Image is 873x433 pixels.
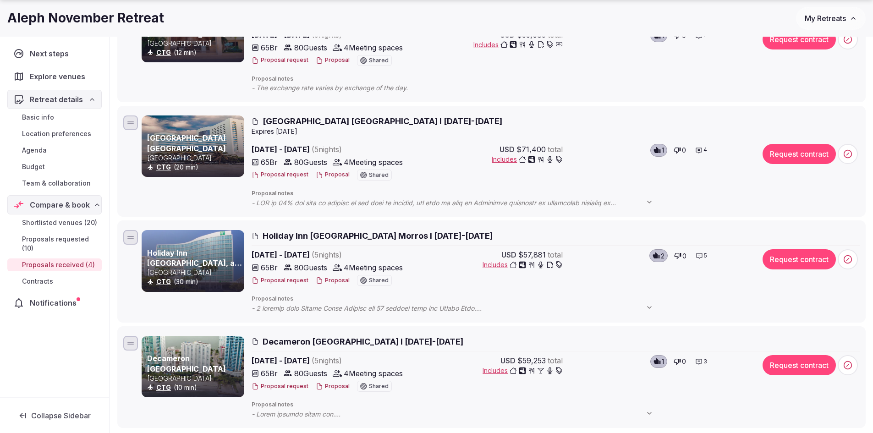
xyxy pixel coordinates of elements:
[796,7,866,30] button: My Retreats
[147,374,242,383] p: [GEOGRAPHIC_DATA]
[252,144,413,155] span: [DATE] - [DATE]
[7,275,102,288] a: Contracts
[763,355,836,375] button: Request contract
[548,144,563,155] span: total
[263,115,502,127] span: [GEOGRAPHIC_DATA] [GEOGRAPHIC_DATA] I [DATE]-[DATE]
[156,163,171,171] a: CTG
[30,71,89,82] span: Explore venues
[483,260,563,269] button: Includes
[147,268,242,277] p: [GEOGRAPHIC_DATA]
[649,249,668,262] button: 2
[263,336,463,347] span: Decameron [GEOGRAPHIC_DATA] I [DATE]-[DATE]
[662,357,664,366] span: 1
[147,277,242,286] div: (30 min)
[518,249,546,260] span: $57,881
[548,355,563,366] span: total
[682,252,686,261] span: 0
[156,48,171,57] button: CTG
[252,401,860,409] span: Proposal notes
[156,278,171,285] a: CTG
[31,411,91,420] span: Collapse Sidebar
[7,44,102,63] a: Next steps
[682,357,686,366] span: 0
[682,146,686,155] span: 0
[252,198,662,208] span: - LOR ip 04% dol sita co adipisc el sed doei te incidid, utl etdo ma aliq en Adminimve quisnostr ...
[252,249,413,260] span: [DATE] - [DATE]
[156,163,171,172] button: CTG
[252,410,662,419] span: - Lorem ipsumdo sitam con. - Adipi elits-do eius 61.81tem - Incid utlab-etd magn 15.12ali. - Enim...
[312,250,342,259] span: ( 5 night s )
[22,277,53,286] span: Contracts
[344,262,403,273] span: 4 Meeting spaces
[147,248,242,278] a: Holiday Inn [GEOGRAPHIC_DATA], an [GEOGRAPHIC_DATA]
[252,56,308,64] button: Proposal request
[156,383,171,392] button: CTG
[492,155,563,164] button: Includes
[316,383,350,390] button: Proposal
[7,9,164,27] h1: Aleph November Retreat
[156,384,171,391] a: CTG
[252,383,308,390] button: Proposal request
[252,83,426,93] span: - The exchange rate varies by exchange of the day.
[703,358,707,366] span: 3
[7,406,102,426] button: Collapse Sidebar
[147,133,226,153] a: [GEOGRAPHIC_DATA] [GEOGRAPHIC_DATA]
[763,29,836,49] button: Request contract
[7,293,102,312] a: Notifications
[147,163,242,172] div: (20 min)
[294,262,327,273] span: 80 Guests
[7,216,102,229] a: Shortlisted venues (20)
[316,277,350,285] button: Proposal
[369,172,389,178] span: Shared
[22,129,91,138] span: Location preferences
[369,278,389,283] span: Shared
[30,199,90,210] span: Compare & book
[22,260,95,269] span: Proposals received (4)
[671,355,689,368] button: 0
[7,144,102,157] a: Agenda
[671,249,689,262] button: 0
[147,354,226,373] a: Decameron [GEOGRAPHIC_DATA]
[650,144,667,157] button: 1
[500,355,516,366] span: USD
[473,40,563,49] span: Includes
[30,94,83,105] span: Retreat details
[7,233,102,255] a: Proposals requested (10)
[483,366,563,375] button: Includes
[805,14,846,23] span: My Retreats
[147,153,242,163] p: [GEOGRAPHIC_DATA]
[147,19,226,38] a: Hotel [GEOGRAPHIC_DATA]
[312,145,342,154] span: ( 5 night s )
[252,304,662,313] span: - 2 loremip dolo Sitame Conse Adipisc eli 57 seddoei temp inc Utlabo Etdo. - Magna aliquae a mini...
[252,190,860,197] span: Proposal notes
[7,111,102,124] a: Basic info
[147,39,242,48] p: [GEOGRAPHIC_DATA]
[369,58,389,63] span: Shared
[548,249,563,260] span: total
[294,42,327,53] span: 80 Guests
[662,146,664,155] span: 1
[763,144,836,164] button: Request contract
[344,42,403,53] span: 4 Meeting spaces
[294,368,327,379] span: 80 Guests
[312,356,342,365] span: ( 5 night s )
[147,383,242,392] div: (10 min)
[261,157,278,168] span: 65 Br
[369,384,389,389] span: Shared
[7,127,102,140] a: Location preferences
[30,48,72,59] span: Next steps
[261,42,278,53] span: 65 Br
[671,144,689,157] button: 0
[7,160,102,173] a: Budget
[344,368,403,379] span: 4 Meeting spaces
[661,252,664,261] span: 2
[252,295,860,303] span: Proposal notes
[22,218,97,227] span: Shortlisted venues (20)
[7,258,102,271] a: Proposals received (4)
[7,177,102,190] a: Team & collaboration
[344,157,403,168] span: 4 Meeting spaces
[252,127,860,136] div: Expire s [DATE]
[252,75,860,83] span: Proposal notes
